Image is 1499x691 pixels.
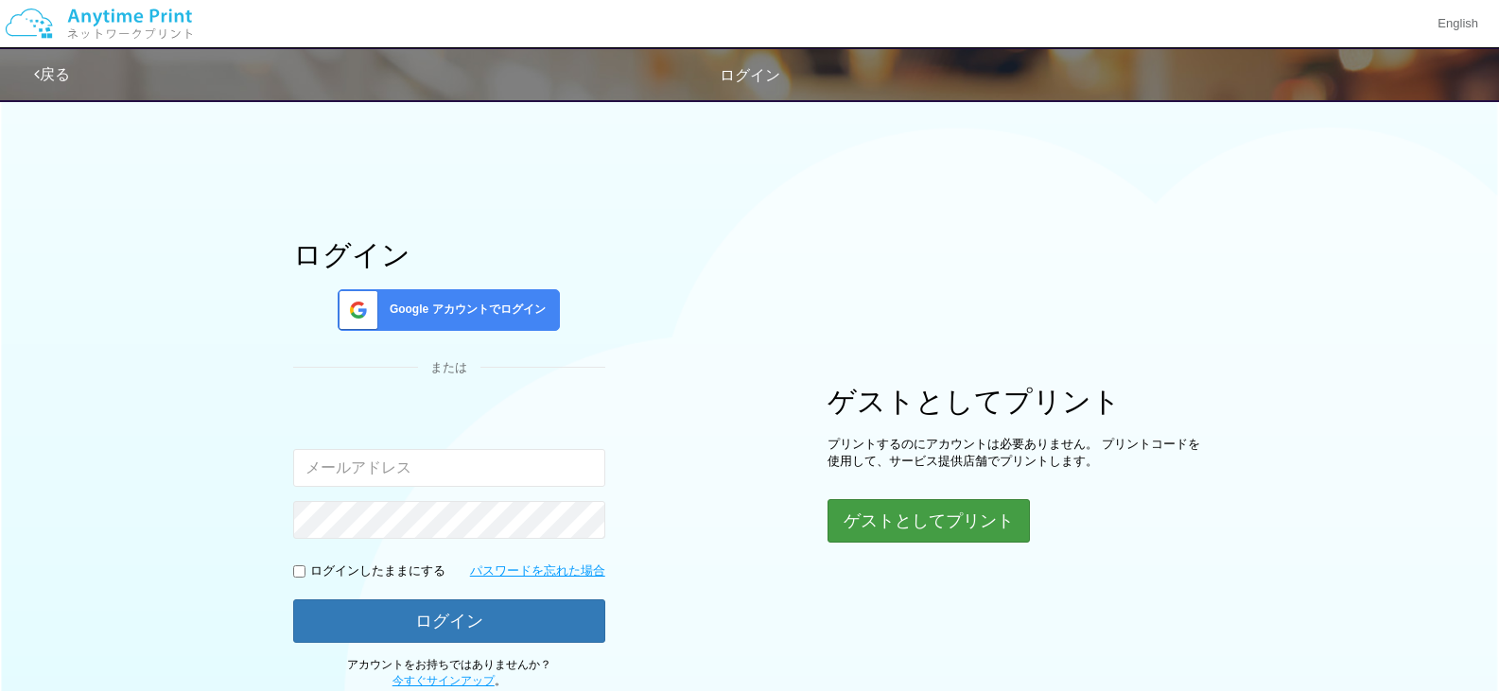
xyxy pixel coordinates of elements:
h1: ゲストとしてプリント [828,386,1206,417]
span: Google アカウントでログイン [382,302,546,318]
span: ログイン [720,67,780,83]
p: アカウントをお持ちではありませんか？ [293,657,605,689]
a: パスワードを忘れた場合 [470,562,605,580]
input: メールアドレス [293,449,605,487]
h1: ログイン [293,239,605,270]
p: ログインしたままにする [310,562,445,580]
button: ログイン [293,599,605,643]
p: プリントするのにアカウントは必要ありません。 プリントコードを使用して、サービス提供店舗でプリントします。 [828,436,1206,471]
a: 戻る [34,66,70,82]
div: または [293,359,605,377]
button: ゲストとしてプリント [828,499,1030,543]
a: 今すぐサインアップ [392,674,495,687]
span: 。 [392,674,506,687]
